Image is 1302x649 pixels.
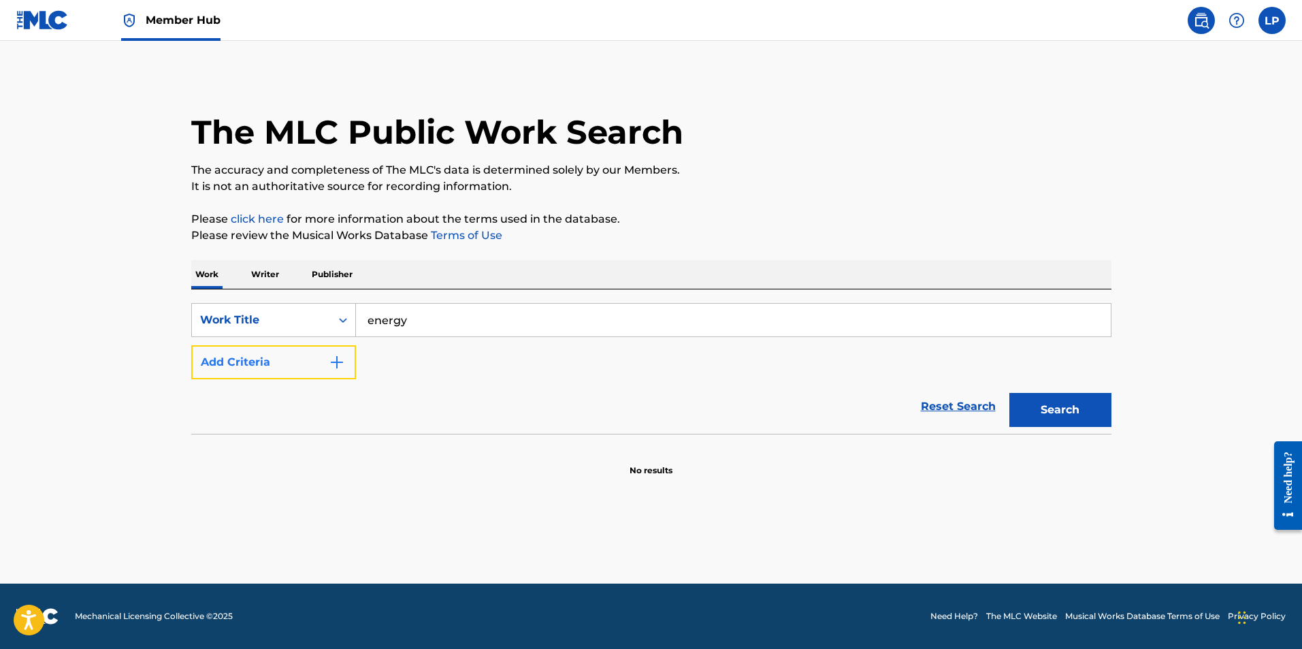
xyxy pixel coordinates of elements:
[191,227,1111,244] p: Please review the Musical Works Database
[1228,610,1286,622] a: Privacy Policy
[191,112,683,153] h1: The MLC Public Work Search
[75,610,233,622] span: Mechanical Licensing Collective © 2025
[191,162,1111,178] p: The accuracy and completeness of The MLC's data is determined solely by our Members.
[16,608,59,624] img: logo
[630,448,672,477] p: No results
[914,392,1003,422] a: Reset Search
[191,260,223,289] p: Work
[247,260,283,289] p: Writer
[1228,12,1245,29] img: help
[930,610,978,622] a: Need Help?
[1188,7,1215,34] a: Public Search
[231,212,284,225] a: click here
[200,312,323,328] div: Work Title
[428,229,502,242] a: Terms of Use
[121,12,137,29] img: Top Rightsholder
[16,10,69,30] img: MLC Logo
[308,260,357,289] p: Publisher
[1234,584,1302,649] iframe: Chat Widget
[1264,431,1302,541] iframe: Resource Center
[1258,7,1286,34] div: User Menu
[1238,597,1246,638] div: Drag
[1065,610,1220,622] a: Musical Works Database Terms of Use
[1009,393,1111,427] button: Search
[191,345,356,379] button: Add Criteria
[986,610,1057,622] a: The MLC Website
[191,211,1111,227] p: Please for more information about the terms used in the database.
[191,178,1111,195] p: It is not an authoritative source for recording information.
[191,303,1111,434] form: Search Form
[1193,12,1209,29] img: search
[329,354,345,370] img: 9d2ae6d4665cec9f34b9.svg
[1223,7,1250,34] div: Help
[146,12,221,28] span: Member Hub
